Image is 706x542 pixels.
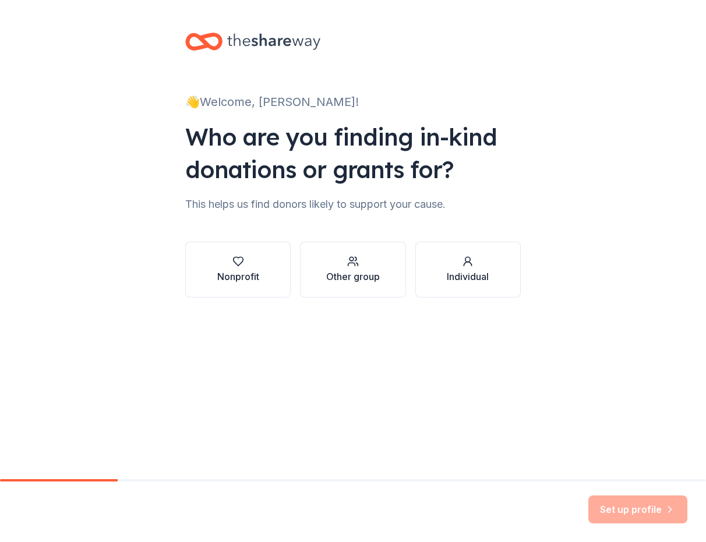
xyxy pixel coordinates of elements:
[415,242,521,297] button: Individual
[185,242,291,297] button: Nonprofit
[447,270,489,284] div: Individual
[185,195,521,214] div: This helps us find donors likely to support your cause.
[185,121,521,186] div: Who are you finding in-kind donations or grants for?
[185,93,521,111] div: 👋 Welcome, [PERSON_NAME]!
[326,270,380,284] div: Other group
[217,270,259,284] div: Nonprofit
[300,242,405,297] button: Other group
